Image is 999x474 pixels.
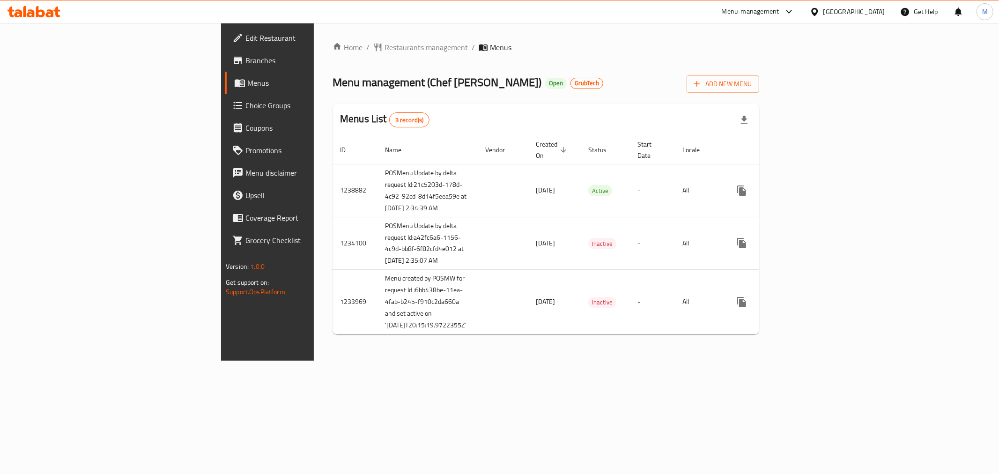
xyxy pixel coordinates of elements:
button: Change Status [753,179,776,202]
a: Menu disclaimer [225,162,388,184]
div: Active [588,185,612,196]
span: Menus [490,42,511,53]
a: Support.OpsPlatform [226,286,285,298]
span: Active [588,185,612,196]
span: Inactive [588,297,616,308]
a: Menus [225,72,388,94]
span: Status [588,144,619,156]
span: Locale [682,144,712,156]
span: Start Date [637,139,664,161]
button: Add New Menu [687,75,759,93]
span: Vendor [485,144,517,156]
span: Edit Restaurant [245,32,380,44]
span: Open [545,79,567,87]
span: Promotions [245,145,380,156]
span: 3 record(s) [390,116,429,125]
a: Grocery Checklist [225,229,388,252]
span: Coupons [245,122,380,133]
span: Created On [536,139,570,161]
a: Coverage Report [225,207,388,229]
span: Get support on: [226,276,269,289]
td: - [630,164,675,217]
button: more [731,291,753,313]
a: Coupons [225,117,388,139]
span: [DATE] [536,296,555,308]
td: All [675,217,723,270]
a: Restaurants management [373,42,468,53]
table: enhanced table [333,136,828,335]
span: Add New Menu [694,78,752,90]
span: Version: [226,260,249,273]
button: Change Status [753,232,776,254]
span: GrubTech [571,79,603,87]
a: Upsell [225,184,388,207]
span: Coverage Report [245,212,380,223]
button: more [731,179,753,202]
span: Grocery Checklist [245,235,380,246]
a: Promotions [225,139,388,162]
div: Export file [733,109,755,131]
span: 1.0.0 [250,260,265,273]
button: Change Status [753,291,776,313]
td: POSMenu Update by delta request Id:21c5203d-178d-4c92-92cd-8d14f5eea59e at [DATE] 2:34:39 AM [377,164,478,217]
a: Choice Groups [225,94,388,117]
td: POSMenu Update by delta request Id:a42fc6a6-1156-4c9d-bb8f-6f82cfd4e012 at [DATE] 2:35:07 AM [377,217,478,270]
a: Edit Restaurant [225,27,388,49]
span: ID [340,144,358,156]
span: M [982,7,988,17]
td: All [675,164,723,217]
div: Open [545,78,567,89]
span: [DATE] [536,184,555,196]
nav: breadcrumb [333,42,759,53]
span: Menu disclaimer [245,167,380,178]
a: Branches [225,49,388,72]
span: Inactive [588,238,616,249]
td: - [630,217,675,270]
td: All [675,270,723,334]
span: Restaurants management [385,42,468,53]
span: Branches [245,55,380,66]
div: [GEOGRAPHIC_DATA] [823,7,885,17]
span: [DATE] [536,237,555,249]
td: Menu created by POSMW for request Id :6bb438be-11ea-4fab-b245-f910c2da660a and set active on '[DA... [377,270,478,334]
button: more [731,232,753,254]
li: / [472,42,475,53]
div: Menu-management [722,6,779,17]
div: Total records count [389,112,430,127]
h2: Menus List [340,112,429,127]
span: Menus [247,77,380,89]
td: - [630,270,675,334]
th: Actions [723,136,828,164]
span: Name [385,144,414,156]
span: Choice Groups [245,100,380,111]
span: Menu management ( Chef [PERSON_NAME] ) [333,72,541,93]
span: Upsell [245,190,380,201]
